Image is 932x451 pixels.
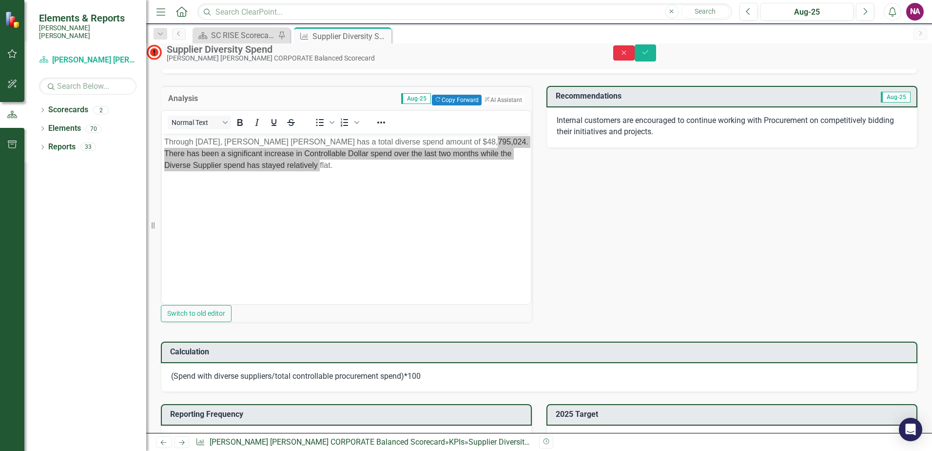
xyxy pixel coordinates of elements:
span: Aug-25 [881,92,911,102]
a: KPIs [449,437,465,447]
div: Supplier Diversity Spend [312,30,389,42]
button: AI Assistant [482,95,524,105]
a: [PERSON_NAME] [PERSON_NAME] CORPORATE Balanced Scorecard [210,437,445,447]
p: Internal customers are encouraged to continue working with Procurement on competitively bidding t... [557,115,907,138]
div: Open Intercom Messenger [899,418,922,441]
span: Elements & Reports [39,12,136,24]
button: Switch to old editor [161,305,232,322]
span: Aug-25 [401,93,431,104]
button: Block Normal Text [168,116,231,129]
button: Strikethrough [283,116,299,129]
div: Bullet list [311,116,336,129]
h3: 2025 Target [556,410,912,419]
img: ClearPoint Strategy [5,11,22,28]
iframe: Rich Text Area [162,134,531,304]
div: [PERSON_NAME] [PERSON_NAME] CORPORATE Balanced Scorecard [167,55,594,62]
h3: Calculation [170,348,912,356]
button: NA [906,3,924,20]
div: Supplier Diversity Spend [167,44,594,55]
div: 70 [86,124,101,133]
a: SC RISE Scorecard - Welcome to ClearPoint [195,29,275,41]
button: Copy Forward [432,95,481,105]
div: Numbered list [336,116,361,129]
h3: Recommendations [556,92,798,101]
input: Search ClearPoint... [197,3,732,20]
div: (Spend with diverse suppliers/total controllable procurement spend​)*100 [171,371,907,382]
div: Aug-25 [764,6,850,18]
a: [PERSON_NAME] [PERSON_NAME] CORPORATE Balanced Scorecard [39,55,136,66]
a: Elements [48,123,81,134]
div: SC RISE Scorecard - Welcome to ClearPoint [211,29,275,41]
img: Below MIN Target [146,44,162,60]
h3: Analysis [168,94,237,103]
button: Underline [266,116,282,129]
span: Normal Text [172,119,219,126]
small: [PERSON_NAME] [PERSON_NAME] [39,24,136,40]
input: Search Below... [39,78,136,95]
div: 2 [93,106,109,114]
div: » » [195,437,532,448]
span: Search [695,7,716,15]
h3: Reporting Frequency [170,410,526,419]
button: Reveal or hide additional toolbar items [373,116,389,129]
a: Reports [48,142,76,153]
button: Italic [249,116,265,129]
div: Supplier Diversity Spend [468,437,552,447]
button: Bold [232,116,248,129]
button: Aug-25 [760,3,854,20]
button: Search [681,5,730,19]
a: Scorecards [48,104,88,116]
div: 33 [80,143,96,151]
